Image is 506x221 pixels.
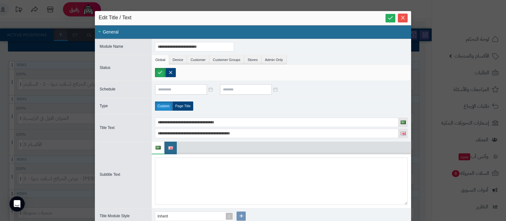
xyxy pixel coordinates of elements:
div: Open Intercom Messenger [9,196,25,212]
div: Inherit [157,212,174,221]
span: Status [100,65,110,70]
li: Stores [244,55,262,64]
li: Customer [187,55,209,64]
li: Global [152,55,169,64]
li: Admin Only [262,55,287,64]
span: Title Module Style [100,214,130,218]
label: Page Title [172,101,193,111]
li: Device [169,55,187,64]
img: English [168,146,173,150]
span: Schedule [100,87,115,91]
div: General [95,25,411,39]
span: Title Text [100,126,114,130]
span: Type [100,104,108,108]
label: Custom [155,101,172,111]
li: Customer Groups [209,55,244,64]
span: Edit Title / Text [99,14,132,22]
span: Subtitle Text [100,172,120,177]
span: Module Name [100,44,123,49]
button: Close [398,14,408,22]
img: العربية [401,120,406,124]
img: العربية [156,146,161,149]
img: English [401,132,406,135]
